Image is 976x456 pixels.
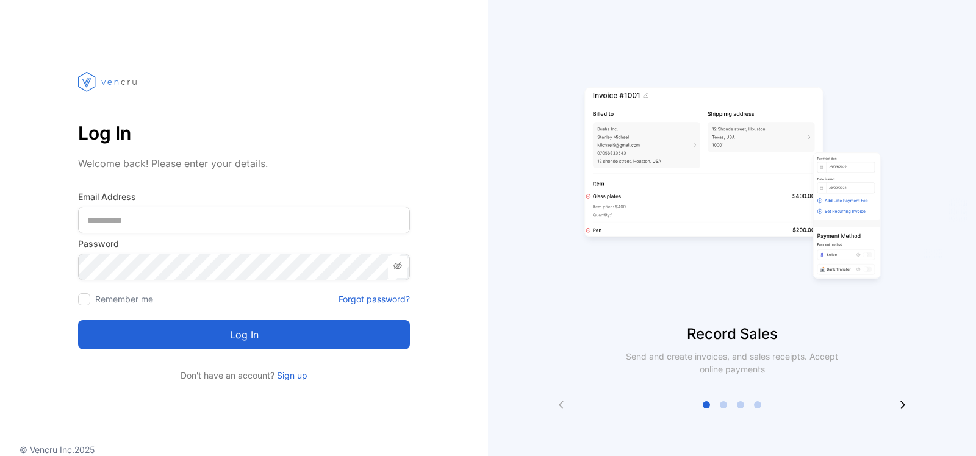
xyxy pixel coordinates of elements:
p: Don't have an account? [78,369,410,382]
p: Welcome back! Please enter your details. [78,156,410,171]
img: vencru logo [78,49,139,115]
p: Log In [78,118,410,148]
label: Password [78,237,410,250]
a: Sign up [274,370,307,380]
a: Forgot password? [339,293,410,305]
label: Remember me [95,294,153,304]
p: Record Sales [488,323,976,345]
img: slider image [579,49,884,323]
button: Log in [78,320,410,349]
label: Email Address [78,190,410,203]
p: Send and create invoices, and sales receipts. Accept online payments [615,350,849,376]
